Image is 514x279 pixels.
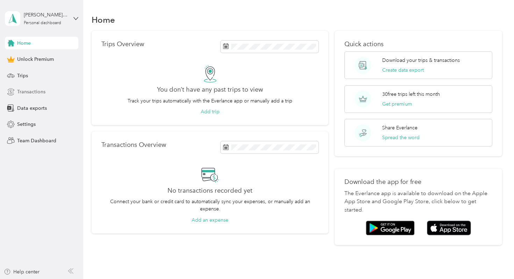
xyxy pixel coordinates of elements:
p: Download your trips & transactions [382,57,460,64]
button: Get premium [382,100,412,108]
h2: No transactions recorded yet [167,187,252,194]
div: Personal dashboard [24,21,61,25]
p: 30 free trips left this month [382,91,440,98]
p: Download the app for free [344,178,492,186]
iframe: Everlance-gr Chat Button Frame [475,240,514,279]
p: The Everlance app is available to download on the Apple App Store and Google Play Store, click be... [344,189,492,215]
span: Team Dashboard [17,137,56,144]
h1: Home [92,16,115,23]
span: Unlock Premium [17,56,54,63]
p: Transactions Overview [101,141,166,149]
p: Share Everlance [382,124,417,131]
button: Add trip [201,108,220,115]
span: Home [17,40,31,47]
p: Quick actions [344,41,492,48]
button: Create data export [382,66,424,74]
span: Data exports [17,105,47,112]
button: Spread the word [382,134,420,141]
div: [PERSON_NAME][EMAIL_ADDRESS][PERSON_NAME][DOMAIN_NAME] [24,11,67,19]
p: Trips Overview [101,41,144,48]
h2: You don’t have any past trips to view [157,86,263,93]
button: Add an expense [192,216,228,224]
img: Google play [366,221,415,235]
span: Transactions [17,88,45,95]
button: Help center [4,268,40,276]
span: Settings [17,121,36,128]
p: Connect your bank or credit card to automatically sync your expenses, or manually add an expense. [101,198,319,213]
p: Track your trips automatically with the Everlance app or manually add a trip [128,97,292,105]
span: Trips [17,72,28,79]
img: App store [427,221,471,236]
